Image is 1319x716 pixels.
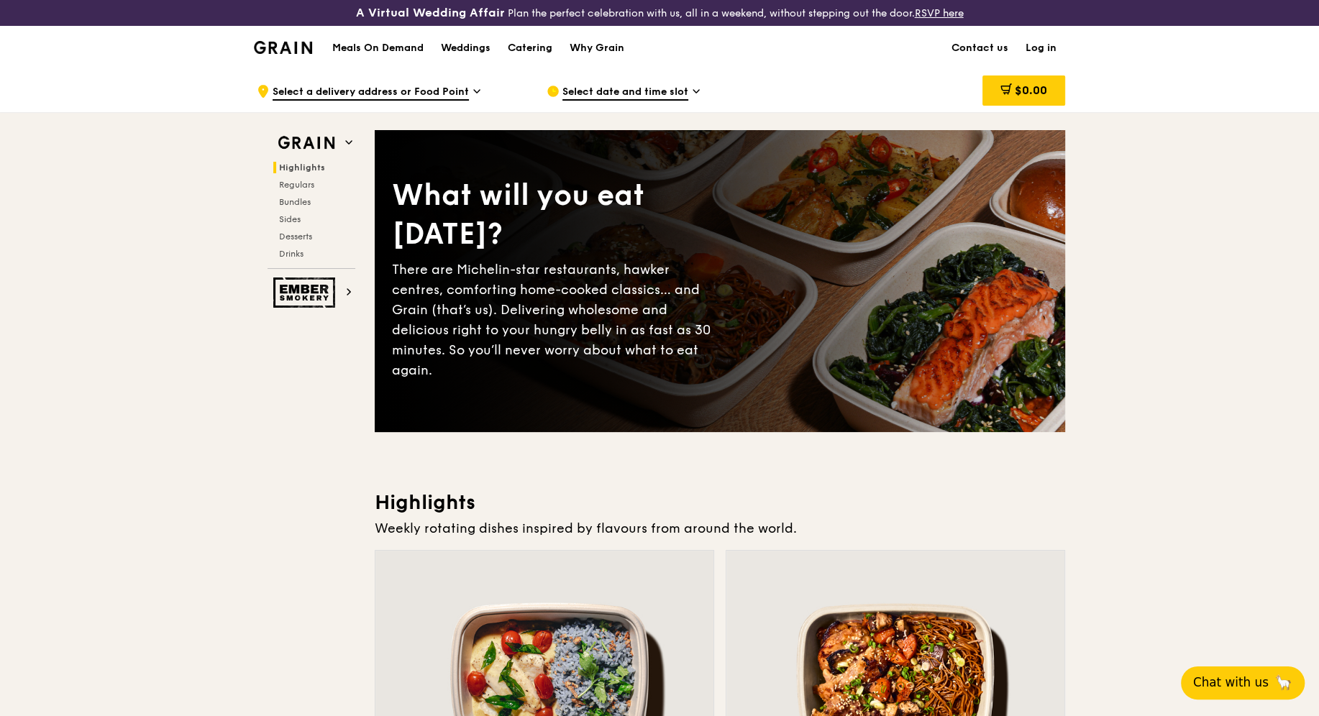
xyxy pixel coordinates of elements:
[392,260,720,380] div: There are Michelin-star restaurants, hawker centres, comforting home-cooked classics… and Grain (...
[499,27,561,70] a: Catering
[279,231,312,242] span: Desserts
[1274,674,1292,692] span: 🦙
[356,6,505,20] h3: A Virtual Wedding Affair
[432,27,499,70] a: Weddings
[562,85,688,101] span: Select date and time slot
[1193,674,1269,692] span: Chat with us
[915,7,964,19] a: RSVP here
[375,518,1065,538] div: Weekly rotating dishes inspired by flavours from around the world.
[1017,27,1065,70] a: Log in
[273,130,339,156] img: Grain web logo
[570,27,624,70] div: Why Grain
[508,27,552,70] div: Catering
[279,162,325,173] span: Highlights
[279,214,301,224] span: Sides
[254,25,312,68] a: GrainGrain
[332,41,424,55] h1: Meals On Demand
[1015,83,1047,97] span: $0.00
[441,27,490,70] div: Weddings
[375,490,1065,515] h3: Highlights
[273,277,339,308] img: Ember Smokery web logo
[279,197,311,207] span: Bundles
[561,27,633,70] a: Why Grain
[245,6,1074,20] div: Plan the perfect celebration with us, all in a weekend, without stepping out the door.
[279,180,314,190] span: Regulars
[273,85,469,101] span: Select a delivery address or Food Point
[1181,666,1305,699] button: Chat with us🦙
[254,41,312,54] img: Grain
[392,176,720,254] div: What will you eat [DATE]?
[943,27,1017,70] a: Contact us
[279,249,303,259] span: Drinks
